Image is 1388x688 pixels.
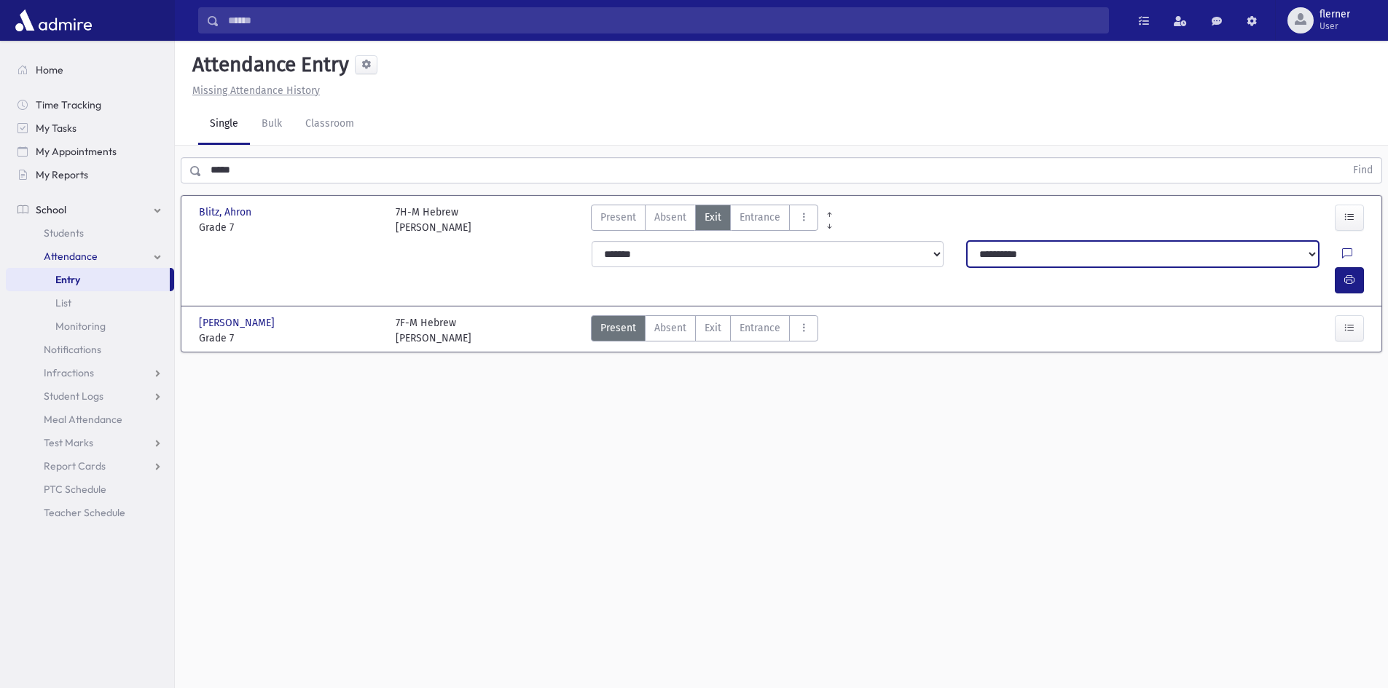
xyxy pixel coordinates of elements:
[600,210,636,225] span: Present
[36,203,66,216] span: School
[6,408,174,431] a: Meal Attendance
[219,7,1108,33] input: Search
[591,315,818,346] div: AttTypes
[44,506,125,519] span: Teacher Schedule
[44,226,84,240] span: Students
[6,93,174,116] a: Time Tracking
[6,361,174,384] a: Infractions
[44,483,106,496] span: PTC Schedule
[55,296,71,309] span: List
[654,210,686,225] span: Absent
[192,84,320,97] u: Missing Attendance History
[6,221,174,245] a: Students
[36,145,117,158] span: My Appointments
[6,291,174,315] a: List
[294,104,366,145] a: Classroom
[44,413,122,426] span: Meal Attendance
[44,459,106,472] span: Report Cards
[6,338,174,361] a: Notifications
[44,366,94,379] span: Infractions
[6,501,174,524] a: Teacher Schedule
[198,104,250,145] a: Single
[44,250,98,263] span: Attendance
[55,273,80,286] span: Entry
[1320,9,1350,20] span: flerner
[1344,158,1381,183] button: Find
[6,384,174,408] a: Student Logs
[1320,20,1350,32] span: User
[36,98,101,111] span: Time Tracking
[740,320,780,336] span: Entrance
[6,478,174,501] a: PTC Schedule
[36,63,63,76] span: Home
[591,205,818,235] div: AttTypes
[705,320,721,336] span: Exit
[199,331,381,346] span: Grade 7
[396,205,471,235] div: 7H-M Hebrew [PERSON_NAME]
[6,163,174,186] a: My Reports
[199,315,278,331] span: [PERSON_NAME]
[55,320,106,333] span: Monitoring
[187,52,349,77] h5: Attendance Entry
[6,268,170,291] a: Entry
[396,315,471,346] div: 7F-M Hebrew [PERSON_NAME]
[740,210,780,225] span: Entrance
[44,390,103,403] span: Student Logs
[6,140,174,163] a: My Appointments
[44,343,101,356] span: Notifications
[654,320,686,336] span: Absent
[6,116,174,140] a: My Tasks
[6,315,174,338] a: Monitoring
[199,220,381,235] span: Grade 7
[199,205,254,220] span: Blitz, Ahron
[250,104,294,145] a: Bulk
[6,431,174,454] a: Test Marks
[6,58,174,82] a: Home
[6,454,174,478] a: Report Cards
[36,168,88,181] span: My Reports
[705,210,721,225] span: Exit
[36,122,77,135] span: My Tasks
[6,198,174,221] a: School
[44,436,93,449] span: Test Marks
[6,245,174,268] a: Attendance
[600,320,636,336] span: Present
[12,6,95,35] img: AdmirePro
[187,84,320,97] a: Missing Attendance History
